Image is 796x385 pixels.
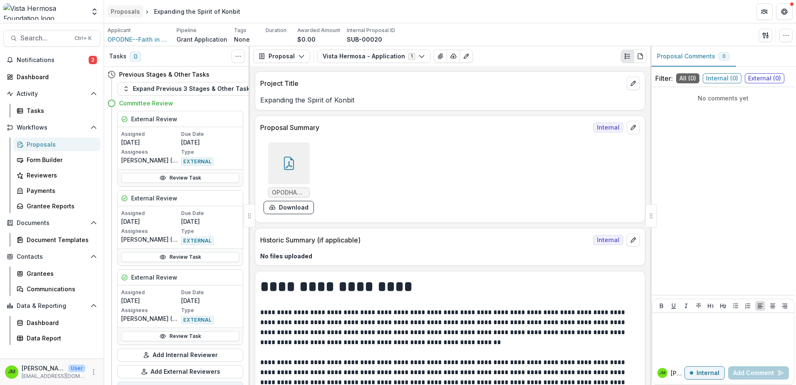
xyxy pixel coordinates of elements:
span: 0 [130,52,141,62]
button: Toggle View Cancelled Tasks [231,50,245,63]
p: Project Title [260,78,623,88]
button: Align Right [780,301,790,311]
a: Document Templates [13,233,100,247]
a: Grantee Reports [13,199,100,213]
button: Search... [3,30,100,47]
p: [DATE] [121,138,179,147]
button: PDF view [634,50,647,63]
p: Assignees [121,148,179,156]
div: Proposals [111,7,140,16]
p: [DATE] [181,138,239,147]
button: Partners [756,3,773,20]
div: Communications [27,285,94,293]
span: Search... [20,34,70,42]
div: Form Builder [27,155,94,164]
button: Strike [694,301,704,311]
button: Open entity switcher [89,3,100,20]
span: External ( 0 ) [745,73,784,83]
h3: Tasks [109,53,127,60]
button: Expand Previous 3 Stages & Other Tasks [117,82,259,95]
div: Document Templates [27,235,94,244]
span: All ( 0 ) [676,73,699,83]
p: Internal Proposal ID [347,27,395,34]
button: Open Data & Reporting [3,299,100,312]
button: Notifications2 [3,53,100,67]
span: Workflows [17,124,87,131]
p: Historic Summary (if applicable) [260,235,590,245]
p: [PERSON_NAME] ([EMAIL_ADDRESS][DOMAIN_NAME]) [121,235,179,244]
span: Data & Reporting [17,302,87,310]
div: Grantee Reports [27,202,94,210]
h4: Committee Review [119,99,173,107]
button: Italicize [681,301,691,311]
button: edit [627,121,640,134]
p: [DATE] [121,296,179,305]
span: OPODHA Renewal 2025.pdf [272,189,306,196]
button: edit [627,233,640,247]
h4: Previous Stages & Other Tasks [119,70,209,79]
h5: External Review [131,115,177,123]
h5: External Review [131,194,177,202]
div: OPODHA Renewal 2025.pdfdownload-form-response [264,142,314,214]
div: Jerry Martinez [659,371,666,375]
p: [PERSON_NAME] [671,369,684,377]
p: Proposal Summary [260,122,590,132]
p: SUB-00020 [347,35,382,44]
span: Documents [17,220,87,227]
div: Tasks [27,106,94,115]
p: Filter: [655,73,673,83]
a: Review Task [121,252,239,262]
span: 0 [722,53,726,59]
a: Communications [13,282,100,296]
p: [PERSON_NAME] ([PERSON_NAME][EMAIL_ADDRESS][DOMAIN_NAME]) [121,156,179,165]
button: Add Internal Reviewer [117,348,243,362]
button: Vista Hermosa - Application1 [317,50,430,63]
div: Jerry Martinez [8,369,15,375]
p: No files uploaded [260,252,640,260]
a: Review Task [121,331,239,341]
p: Type [181,307,239,314]
button: Internal [684,366,725,380]
p: $0.00 [297,35,316,44]
p: Type [181,148,239,156]
a: Dashboard [13,316,100,330]
a: Tasks [13,104,100,117]
div: Reviewers [27,171,94,180]
p: [DATE] [121,217,179,226]
div: Proposals [27,140,94,149]
p: [PERSON_NAME] [22,364,65,372]
span: Contacts [17,253,87,260]
p: Assigned [121,130,179,138]
button: download-form-response [264,201,314,214]
span: Notifications [17,57,89,64]
p: Duration [266,27,286,34]
div: Payments [27,186,94,195]
a: Proposals [107,5,143,17]
button: Heading 1 [706,301,716,311]
nav: breadcrumb [107,5,244,17]
p: Assignees [121,227,179,235]
span: Internal ( 0 ) [703,73,741,83]
button: Heading 2 [718,301,728,311]
p: None [234,35,250,44]
p: Due Date [181,130,239,138]
span: Internal [593,235,623,245]
div: Grantees [27,269,94,278]
p: Type [181,227,239,235]
button: Ordered List [743,301,753,311]
button: Open Documents [3,216,100,230]
p: [PERSON_NAME] ([PERSON_NAME][EMAIL_ADDRESS][PERSON_NAME][DOMAIN_NAME]) [121,314,179,323]
img: Vista Hermosa Foundation logo [3,3,85,20]
button: Add Comment [728,366,789,380]
div: Dashboard [17,72,94,81]
a: Reviewers [13,168,100,182]
p: Applicant [107,27,131,34]
button: Get Help [776,3,793,20]
p: Due Date [181,289,239,296]
a: Proposals [13,137,100,151]
p: Assigned [121,210,179,217]
p: Assignees [121,307,179,314]
button: Bullet List [731,301,741,311]
p: Awarded Amount [297,27,340,34]
p: [DATE] [181,217,239,226]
